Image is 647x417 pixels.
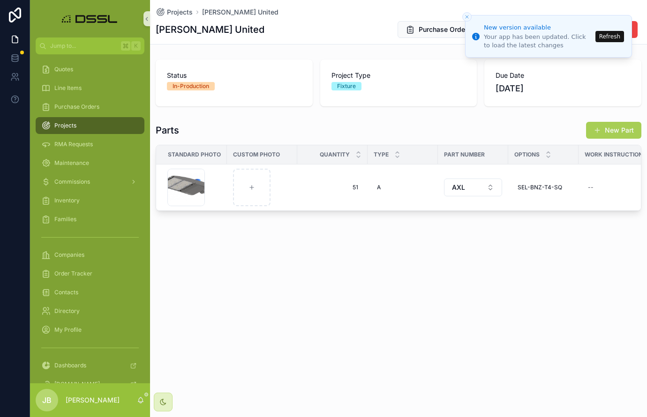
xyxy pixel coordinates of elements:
span: JB [42,395,52,406]
a: Projects [36,117,144,134]
button: Close toast [462,12,472,22]
span: Line Items [54,84,82,92]
a: Families [36,211,144,228]
div: scrollable content [30,54,150,383]
span: Commissions [54,178,90,186]
div: -- [588,184,594,191]
span: [DOMAIN_NAME] [54,380,100,388]
span: Type [374,151,389,158]
span: Projects [54,122,76,129]
button: Purchase Order [398,21,475,38]
span: Quantity [320,151,350,158]
span: Companies [54,251,84,259]
a: Projects [156,7,193,17]
button: Select Button [444,179,502,196]
a: RMA Requests [36,136,144,153]
span: Inventory [54,197,80,204]
a: [DOMAIN_NAME] [36,376,144,393]
span: Purchase Orders [54,103,99,111]
span: Quotes [54,66,73,73]
span: Purchase Order [419,25,467,34]
span: Due Date [496,71,630,80]
a: Commissions [36,173,144,190]
span: RMA Requests [54,141,93,148]
a: Maintenance [36,155,144,171]
h1: [PERSON_NAME] United [156,23,264,36]
span: Custom Photo [233,151,280,158]
a: My Profile [36,321,144,338]
span: Part Number [444,151,485,158]
span: Projects [167,7,193,17]
span: Dashboards [54,362,86,369]
a: Order Tracker [36,265,144,282]
span: Work Instructions [585,151,647,158]
a: [PERSON_NAME] United [202,7,278,17]
span: SEL-BNZ-T4-SQ [518,184,562,191]
div: Fixture [337,82,356,90]
span: Order Tracker [54,270,92,277]
a: Quotes [36,61,144,78]
a: Inventory [36,192,144,209]
span: Contacts [54,289,78,296]
button: New Part [586,122,641,139]
a: Companies [36,246,144,263]
span: Options [514,151,540,158]
span: My Profile [54,326,82,334]
div: Your app has been updated. Click to load the latest changes [484,33,593,50]
span: Project Type [331,71,466,80]
a: Dashboards [36,357,144,374]
p: [PERSON_NAME] [66,395,120,405]
span: 51 [307,184,358,191]
h1: Parts [156,124,179,137]
div: In-Production [173,82,209,90]
span: [DATE] [496,82,630,95]
span: Directory [54,307,80,315]
span: Families [54,216,76,223]
span: K [132,42,140,50]
span: Standard Photo [168,151,221,158]
img: App logo [59,11,121,26]
span: AXL [452,183,465,192]
button: Jump to...K [36,37,144,54]
button: Refresh [595,31,624,42]
a: Directory [36,303,144,320]
span: Status [167,71,301,80]
span: Jump to... [50,42,117,50]
div: New version available [484,23,593,32]
a: Purchase Orders [36,98,144,115]
a: Line Items [36,80,144,97]
span: A [377,184,381,191]
span: Maintenance [54,159,89,167]
a: Contacts [36,284,144,301]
